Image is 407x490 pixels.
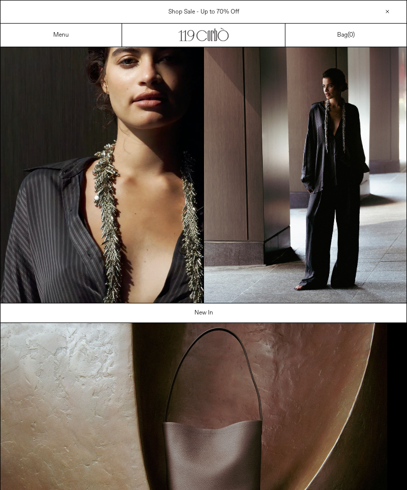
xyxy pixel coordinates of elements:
video: Your browser does not support the video tag. [1,47,203,303]
a: Shop Sale - Up to 70% Off [168,8,239,16]
a: Bag() [337,31,355,40]
a: Menu [53,31,69,39]
a: Your browser does not support the video tag. [1,297,203,305]
span: 0 [349,31,353,39]
a: New In [1,303,407,322]
span: ) [349,31,355,39]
